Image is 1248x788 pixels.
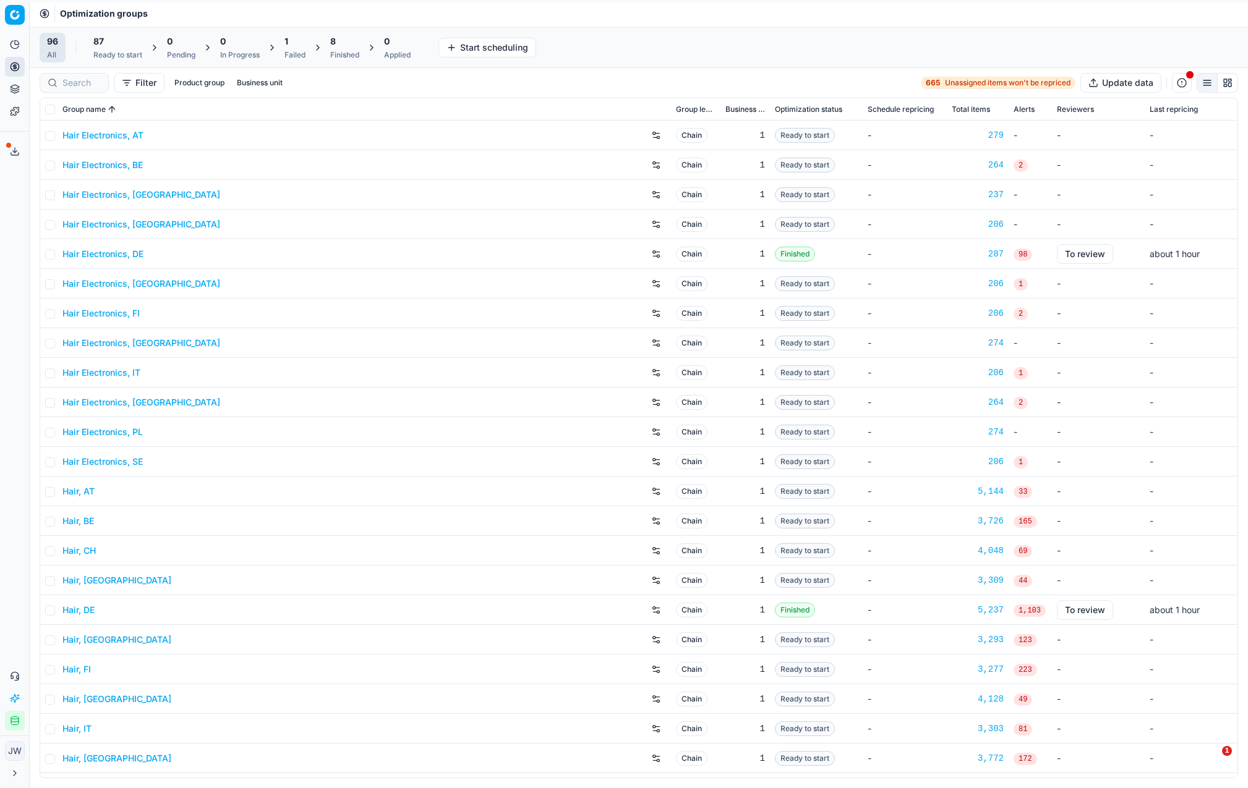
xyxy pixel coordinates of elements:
[863,358,947,388] td: -
[1052,121,1145,150] td: -
[1145,566,1237,595] td: -
[775,217,835,232] span: Ready to start
[1014,575,1032,587] span: 44
[1052,536,1145,566] td: -
[676,104,716,114] span: Group level
[1052,150,1145,180] td: -
[1145,477,1237,506] td: -
[62,129,143,142] a: Hair Electronics, AT
[1145,744,1237,773] td: -
[952,218,1004,231] div: 206
[1014,634,1037,646] span: 123
[725,426,765,438] div: 1
[47,50,58,60] div: All
[952,248,1004,260] a: 287
[952,752,1004,765] a: 3,772
[1052,744,1145,773] td: -
[952,544,1004,557] a: 4,048
[775,365,835,380] span: Ready to start
[725,693,765,705] div: 1
[1145,417,1237,447] td: -
[62,277,220,290] a: Hair Electronics, [GEOGRAPHIC_DATA]
[93,35,104,48] span: 87
[1052,210,1145,239] td: -
[1145,536,1237,566] td: -
[114,73,165,93] button: Filter
[676,217,707,232] span: Chain
[1052,625,1145,655] td: -
[952,574,1004,587] div: 3,309
[676,454,707,469] span: Chain
[725,604,765,616] div: 1
[62,218,220,231] a: Hair Electronics, [GEOGRAPHIC_DATA]
[775,721,835,736] span: Ready to start
[1145,447,1237,477] td: -
[1009,121,1052,150] td: -
[1014,753,1037,765] span: 172
[1014,456,1028,468] span: 1
[952,455,1004,468] div: 206
[725,248,765,260] div: 1
[725,366,765,379] div: 1
[676,603,707,617] span: Chain
[220,50,260,60] div: In Progress
[5,741,25,761] button: JW
[1052,417,1145,447] td: -
[62,485,95,498] a: Hair, AT
[952,277,1004,290] a: 206
[676,662,707,677] span: Chain
[1222,746,1232,756] span: 1
[775,603,815,617] span: Finished
[62,104,106,114] span: Group name
[1009,180,1052,210] td: -
[775,514,835,528] span: Ready to start
[863,210,947,239] td: -
[775,336,835,350] span: Ready to start
[1014,278,1028,290] span: 1
[1150,604,1200,615] span: about 1 hour
[775,128,835,143] span: Ready to start
[863,388,947,417] td: -
[1014,664,1037,676] span: 223
[1014,104,1035,114] span: Alerts
[1145,328,1237,358] td: -
[725,307,765,320] div: 1
[863,655,947,684] td: -
[676,721,707,736] span: Chain
[725,104,765,114] span: Business unit
[62,337,220,349] a: Hair Electronics, [GEOGRAPHIC_DATA]
[1052,655,1145,684] td: -
[775,306,835,321] span: Ready to start
[106,103,118,116] button: Sorted by Group name ascending
[775,158,835,172] span: Ready to start
[220,35,226,48] span: 0
[775,104,842,114] span: Optimization status
[1150,104,1198,114] span: Last repricing
[62,426,143,438] a: Hair Electronics, PL
[676,336,707,350] span: Chain
[775,573,835,588] span: Ready to start
[1057,600,1113,620] button: To review
[62,366,140,379] a: Hair Electronics, IT
[1052,269,1145,299] td: -
[1014,308,1028,320] span: 2
[725,159,765,171] div: 1
[1145,625,1237,655] td: -
[952,515,1004,527] div: 3,726
[1014,159,1028,172] span: 2
[62,396,220,409] a: Hair Electronics, [GEOGRAPHIC_DATA]
[1052,684,1145,714] td: -
[775,187,835,202] span: Ready to start
[1052,388,1145,417] td: -
[952,159,1004,171] a: 264
[952,366,1004,379] a: 206
[676,751,707,766] span: Chain
[169,75,229,90] button: Product group
[62,515,94,527] a: Hair, BE
[725,218,765,231] div: 1
[676,484,707,499] span: Chain
[1145,655,1237,684] td: -
[284,50,306,60] div: Failed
